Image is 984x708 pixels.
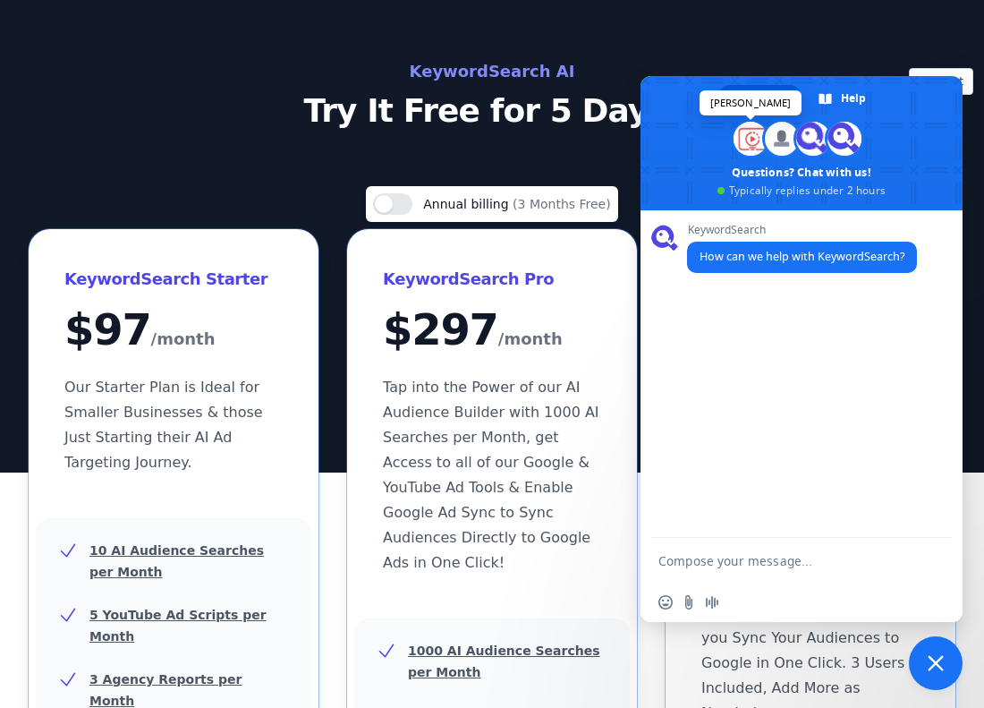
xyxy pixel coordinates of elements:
[423,197,513,211] span: Annual billing
[700,249,904,264] span: How can we help with KeywordSearch?
[383,379,599,571] span: Tap into the Power of our AI Audience Builder with 1000 AI Searches per Month, get Access to all ...
[383,308,601,354] div: $ 297
[658,595,673,610] span: Insert an emoji
[841,85,866,112] span: Help
[719,85,801,112] a: Chat
[91,57,893,86] h2: KeywordSearch AI
[89,608,267,644] u: 5 YouTube Ad Scripts per Month
[383,265,601,294] h3: KeywordSearch Pro
[758,85,783,112] span: Chat
[513,197,611,211] span: (3 Months Free)
[151,325,216,354] span: /month
[408,644,600,679] u: 1000 AI Audience Searches per Month
[802,85,884,112] a: Help
[89,543,264,579] u: 10 AI Audience Searches per Month
[91,93,893,129] p: Try It Free for 5 Days!
[682,595,696,610] span: Send a file
[498,325,563,354] span: /month
[89,672,242,708] u: 3 Agency Reports per Month
[909,68,973,95] button: Sign out
[687,224,917,236] span: KeywordSearch
[64,308,283,354] div: $ 97
[64,379,263,471] span: Our Starter Plan is Ideal for Smaller Businesses & those Just Starting their AI Ad Targeting Jour...
[909,636,963,690] a: Close chat
[705,595,719,610] span: Audio message
[658,538,909,583] textarea: Compose your message...
[64,265,283,294] h3: KeywordSearch Starter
